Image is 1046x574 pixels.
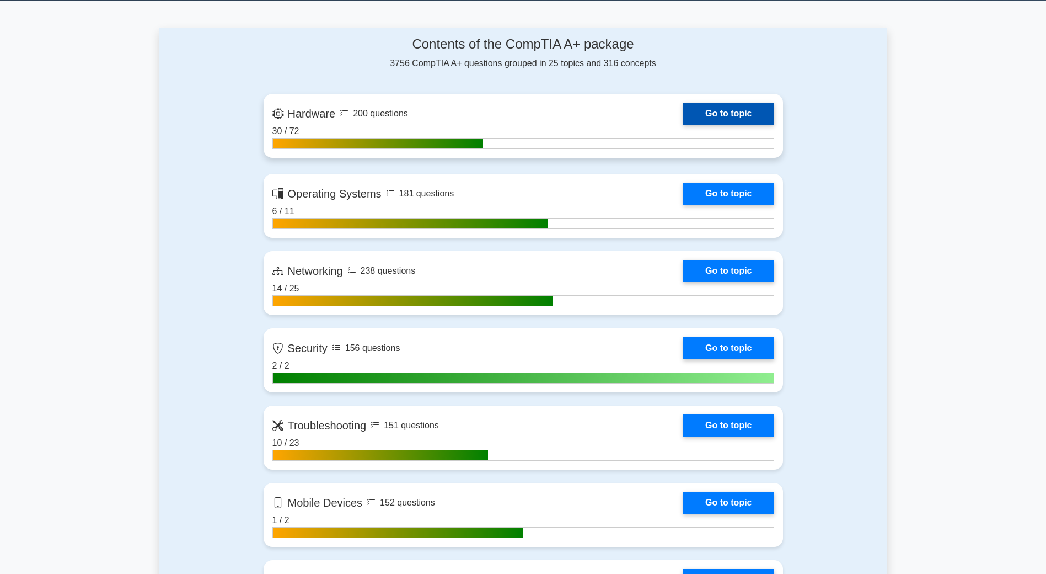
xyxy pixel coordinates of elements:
[683,414,774,437] a: Go to topic
[683,183,774,205] a: Go to topic
[683,337,774,359] a: Go to topic
[683,492,774,514] a: Go to topic
[264,36,783,70] div: 3756 CompTIA A+ questions grouped in 25 topics and 316 concepts
[683,260,774,282] a: Go to topic
[264,36,783,52] h4: Contents of the CompTIA A+ package
[683,103,774,125] a: Go to topic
